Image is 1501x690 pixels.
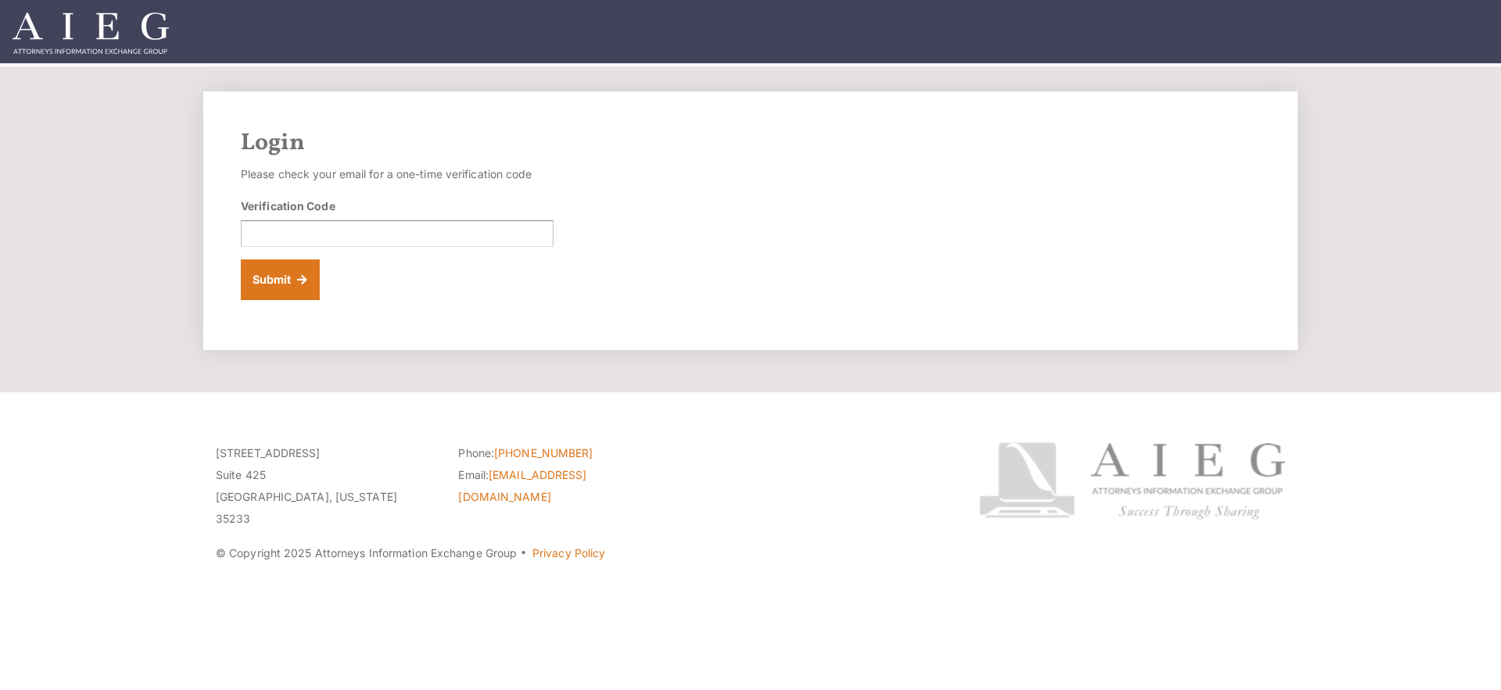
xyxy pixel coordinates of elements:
li: Phone: [458,442,677,464]
span: · [520,552,527,560]
label: Verification Code [241,198,335,214]
h2: Login [241,129,1260,157]
p: [STREET_ADDRESS] Suite 425 [GEOGRAPHIC_DATA], [US_STATE] 35233 [216,442,435,530]
img: Attorneys Information Exchange Group [13,13,169,54]
button: Submit [241,259,320,300]
li: Email: [458,464,677,508]
a: [PHONE_NUMBER] [494,446,593,459]
p: Please check your email for a one-time verification code [241,163,553,185]
p: © Copyright 2025 Attorneys Information Exchange Group [216,542,920,564]
a: [EMAIL_ADDRESS][DOMAIN_NAME] [458,468,586,503]
img: Attorneys Information Exchange Group logo [979,442,1285,520]
a: Privacy Policy [532,546,605,560]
